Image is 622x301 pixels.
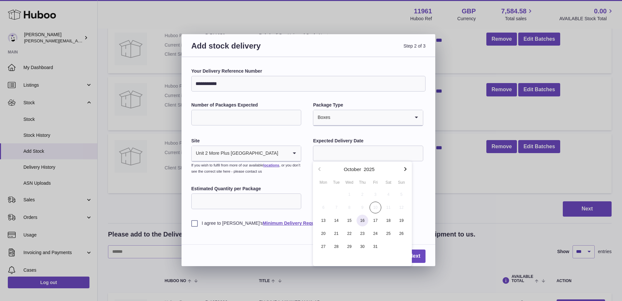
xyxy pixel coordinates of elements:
span: 12 [396,202,407,213]
button: 30 [356,240,369,253]
button: 4 [382,188,395,201]
div: Search for option [313,110,423,126]
span: 23 [357,228,368,239]
button: 26 [395,227,408,240]
button: 29 [343,240,356,253]
div: Search for option [192,146,301,162]
span: 24 [370,228,381,239]
label: Number of Packages Expected [191,102,301,108]
span: 26 [396,228,407,239]
button: 9 [356,201,369,214]
span: 29 [344,241,355,252]
button: 6 [317,201,330,214]
div: Sun [395,179,408,185]
span: 28 [331,241,342,252]
button: 28 [330,240,343,253]
span: 3 [370,189,381,200]
button: 2 [356,188,369,201]
label: Site [191,138,301,144]
button: 19 [395,214,408,227]
span: 8 [344,202,355,213]
label: I agree to [PERSON_NAME]'s [191,220,426,226]
span: 13 [318,215,329,226]
div: Fri [369,179,382,185]
span: 30 [357,241,368,252]
div: Tue [330,179,343,185]
button: 22 [343,227,356,240]
button: October [344,167,361,172]
small: If you wish to fulfil from more of our available , or you don’t see the correct site here - pleas... [191,163,300,173]
input: Search for option [331,110,410,125]
button: 18 [382,214,395,227]
span: 19 [396,215,407,226]
button: 2025 [364,167,374,172]
span: Step 2 of 3 [308,41,426,59]
span: 31 [370,241,381,252]
label: Your Delivery Reference Number [191,68,426,74]
span: 16 [357,215,368,226]
label: Estimated Quantity per Package [191,186,301,192]
button: 31 [369,240,382,253]
span: 4 [383,189,394,200]
h3: Add stock delivery [191,41,308,59]
button: 7 [330,201,343,214]
a: Minimum Delivery Requirements [263,221,333,226]
button: 5 [395,188,408,201]
span: Boxes [313,110,331,125]
button: 14 [330,214,343,227]
input: Search for option [278,146,288,161]
span: 15 [344,215,355,226]
div: Mon [317,179,330,185]
span: 18 [383,215,394,226]
span: 10 [370,202,381,213]
span: Unit 2 More Plus [GEOGRAPHIC_DATA] [192,146,278,161]
button: 13 [317,214,330,227]
button: 27 [317,240,330,253]
button: 21 [330,227,343,240]
label: Expected Delivery Date [313,138,423,144]
span: 27 [318,241,329,252]
span: 21 [331,228,342,239]
button: 10 [369,201,382,214]
button: 24 [369,227,382,240]
button: 25 [382,227,395,240]
button: 16 [356,214,369,227]
a: locations [263,163,279,167]
button: 17 [369,214,382,227]
span: 17 [370,215,381,226]
button: 1 [343,188,356,201]
div: Sat [382,179,395,185]
div: Wed [343,179,356,185]
span: 9 [357,202,368,213]
div: Thu [356,179,369,185]
button: 8 [343,201,356,214]
button: 11 [382,201,395,214]
label: Package Type [313,102,423,108]
span: 5 [396,189,407,200]
button: 15 [343,214,356,227]
span: 22 [344,228,355,239]
button: 3 [369,188,382,201]
span: 14 [331,215,342,226]
span: 1 [344,189,355,200]
a: Next [404,250,426,263]
span: 7 [331,202,342,213]
button: 23 [356,227,369,240]
button: 12 [395,201,408,214]
span: 6 [318,202,329,213]
span: 2 [357,189,368,200]
span: 20 [318,228,329,239]
span: 25 [383,228,394,239]
span: 11 [383,202,394,213]
button: 20 [317,227,330,240]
